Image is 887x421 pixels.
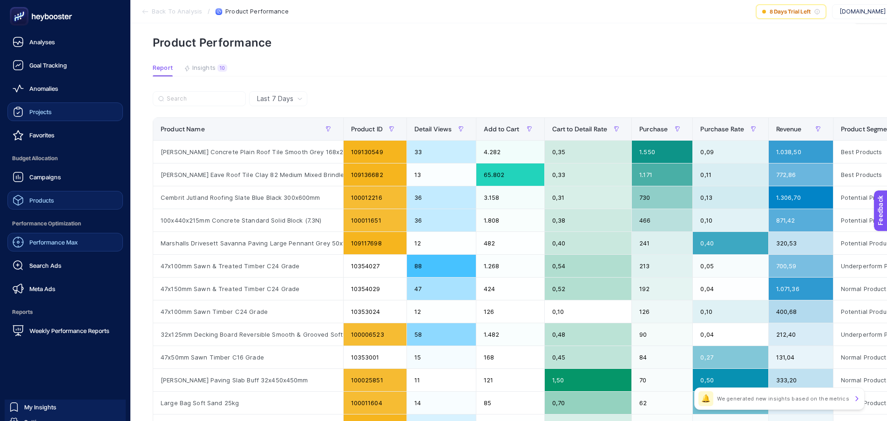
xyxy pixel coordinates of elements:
span: Product Name [161,125,205,133]
div: 0,33 [545,163,632,186]
span: Insights [192,64,216,72]
a: Analyses [7,33,123,51]
div: 70 [632,369,692,391]
a: Performance Max [7,233,123,251]
div: 100025851 [344,369,406,391]
div: 0,04 [693,323,768,346]
div: 121 [476,369,544,391]
span: 8 Days Trial Left [770,8,811,15]
div: 1.038,50 [769,141,833,163]
div: 0,31 [545,186,632,209]
div: 730 [632,186,692,209]
a: Projects [7,102,123,121]
span: Reports [7,303,123,321]
div: 90 [632,323,692,346]
div: 14 [407,392,476,414]
a: Goal Tracking [7,56,123,75]
div: 241 [632,232,692,254]
span: Purchase Rate [700,125,744,133]
div: 100011604 [344,392,406,414]
div: 36 [407,209,476,231]
div: 100x440x215mm Concrete Standard Solid Block (7.3N) [153,209,343,231]
div: 47x50mm Sawn Timber C16 Grade [153,346,343,368]
a: Meta Ads [7,279,123,298]
div: 168 [476,346,544,368]
a: My Insights [5,400,126,414]
div: 0,54 [545,255,632,277]
div: 1.071,36 [769,278,833,300]
a: Weekly Performance Reports [7,321,123,340]
span: Purchase [639,125,668,133]
span: Products [29,197,54,204]
span: Weekly Performance Reports [29,327,109,334]
div: 0,38 [545,209,632,231]
span: Anomalies [29,85,58,92]
span: Add to Cart [484,125,520,133]
span: Back To Analysis [152,8,202,15]
div: 32x125mm Decking Board Reversible Smooth & Grooved Softwood (27x118mm Finished) [153,323,343,346]
div: 871,42 [769,209,833,231]
span: Analyses [29,38,55,46]
div: 700,59 [769,255,833,277]
div: 65.802 [476,163,544,186]
div: 47x150mm Sawn & Treated Timber C24 Grade [153,278,343,300]
a: Campaigns [7,168,123,186]
div: 192 [632,278,692,300]
div: 11 [407,369,476,391]
div: 15 [407,346,476,368]
div: 10353024 [344,300,406,323]
div: Cembrit Jutland Roofing Slate Blue Black 300x600mm [153,186,343,209]
div: 0,11 [693,163,768,186]
div: 1.808 [476,209,544,231]
span: Meta Ads [29,285,55,292]
span: Performance Optimization [7,214,123,233]
div: [PERSON_NAME] Paving Slab Buff 32x450x450mm [153,369,343,391]
div: 131,04 [769,346,833,368]
input: Search [167,95,240,102]
div: 10 [217,64,227,72]
div: 400,68 [769,300,833,323]
div: 0,10 [693,300,768,323]
div: 212,40 [769,323,833,346]
span: Campaigns [29,173,61,181]
div: 100012216 [344,186,406,209]
span: Performance Max [29,238,78,246]
span: Feedback [6,3,35,10]
div: 100006523 [344,323,406,346]
div: 84 [632,346,692,368]
div: 109117698 [344,232,406,254]
div: 1.482 [476,323,544,346]
div: 13 [407,163,476,186]
a: Products [7,191,123,210]
div: 320,53 [769,232,833,254]
div: 126 [632,300,692,323]
div: 0,13 [693,186,768,209]
div: 333,20 [769,369,833,391]
span: Report [153,64,173,72]
div: 126 [476,300,544,323]
div: 10354027 [344,255,406,277]
div: 0,45 [545,346,632,368]
div: 424 [476,278,544,300]
div: 0,10 [545,300,632,323]
div: 0,27 [693,346,768,368]
div: 33 [407,141,476,163]
div: 0,05 [693,255,768,277]
div: 47x100mm Sawn Timber C24 Grade [153,300,343,323]
span: Search Ads [29,262,61,269]
a: Anomalies [7,79,123,98]
div: 0,70 [545,392,632,414]
div: 3.158 [476,186,544,209]
div: 0,09 [693,141,768,163]
div: 466 [632,209,692,231]
div: Marshalls Drivesett Savanna Paving Large Pennant Grey 50x160x240mm [153,232,343,254]
div: [PERSON_NAME] Concrete Plain Roof Tile Smooth Grey 168x267mm [153,141,343,163]
a: Favorites [7,126,123,144]
div: 47x100mm Sawn & Treated Timber C24 Grade [153,255,343,277]
div: 1,50 [545,369,632,391]
div: 10353001 [344,346,406,368]
span: Favorites [29,131,54,139]
div: 482 [476,232,544,254]
div: 0,48 [545,323,632,346]
div: 0,10 [693,209,768,231]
